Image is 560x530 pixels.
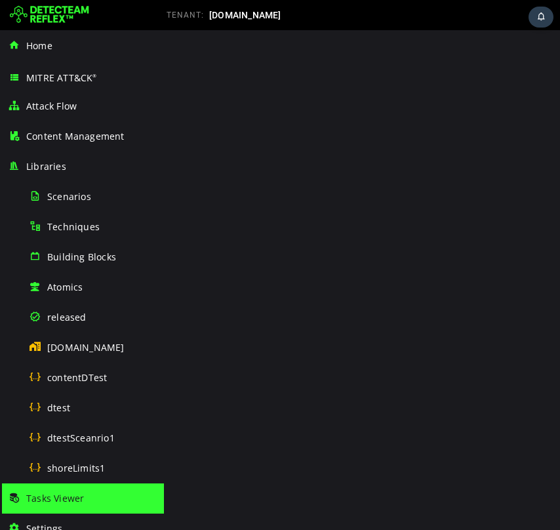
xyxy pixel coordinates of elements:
[167,10,204,20] span: TENANT:
[47,341,125,354] span: [DOMAIN_NAME]
[47,281,83,293] span: Atomics
[26,71,97,84] span: MITRE ATT&CK
[47,251,116,263] span: Building Blocks
[47,311,87,323] span: released
[47,190,91,203] span: Scenarios
[26,130,125,142] span: Content Management
[529,7,553,28] div: Task Notifications
[26,39,52,52] span: Home
[47,371,107,384] span: contentDTest
[47,401,70,414] span: dtest
[47,220,100,233] span: Techniques
[26,100,77,112] span: Attack Flow
[26,492,84,504] span: Tasks Viewer
[92,73,96,79] sup: ®
[10,5,89,26] img: Detecteam logo
[209,10,281,20] span: [DOMAIN_NAME]
[47,462,105,474] span: shoreLimits1
[47,432,115,444] span: dtestSceanrio1
[26,160,66,173] span: Libraries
